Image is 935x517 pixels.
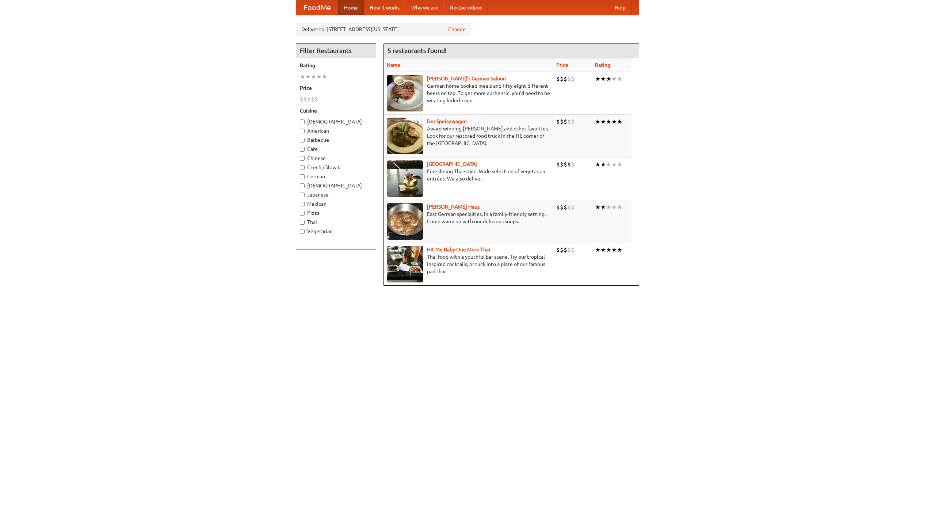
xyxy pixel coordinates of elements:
li: $ [560,246,564,254]
li: $ [314,95,318,103]
h4: Filter Restaurants [296,43,376,58]
b: [GEOGRAPHIC_DATA] [427,161,477,167]
a: FoodMe [296,0,338,15]
a: Help [609,0,631,15]
a: Name [387,62,400,68]
li: $ [564,160,567,168]
label: Pizza [300,209,372,217]
label: Thai [300,218,372,226]
img: satay.jpg [387,160,423,197]
li: $ [556,75,560,83]
a: Price [556,62,568,68]
li: $ [571,246,575,254]
input: Chinese [300,156,305,161]
p: East German specialties, in a family-friendly setting. Come warm up with our delicious soups. [387,210,550,225]
label: Chinese [300,155,372,162]
li: ★ [305,73,311,81]
li: $ [564,246,567,254]
a: Der Speisewagen [427,118,467,124]
li: ★ [606,246,611,254]
input: American [300,129,305,133]
li: $ [567,203,571,211]
p: Thai food with a youthful bar scene. Try our tropical inspired cocktails, or tuck into a plate of... [387,253,550,275]
li: ★ [316,73,322,81]
li: $ [564,75,567,83]
li: $ [571,75,575,83]
label: Barbecue [300,136,372,144]
li: ★ [617,203,622,211]
li: $ [556,118,560,126]
li: ★ [606,160,611,168]
li: $ [560,203,564,211]
a: Who we are [405,0,444,15]
li: $ [556,203,560,211]
label: [DEMOGRAPHIC_DATA] [300,182,372,189]
li: ★ [617,246,622,254]
p: Fine dining Thai-style. Wide selection of vegetarian entrées. We also deliver. [387,168,550,182]
li: $ [300,95,304,103]
ng-pluralize: 5 restaurants found! [388,47,447,54]
img: babythai.jpg [387,246,423,282]
li: $ [564,203,567,211]
li: $ [567,160,571,168]
div: Deliver to: [STREET_ADDRESS][US_STATE] [296,23,471,36]
li: ★ [595,118,600,126]
li: ★ [600,160,606,168]
li: ★ [600,246,606,254]
li: ★ [606,118,611,126]
li: ★ [611,203,617,211]
input: Cafe [300,147,305,152]
li: ★ [600,118,606,126]
li: $ [567,75,571,83]
li: ★ [300,73,305,81]
h5: Rating [300,62,372,69]
li: ★ [595,203,600,211]
a: [PERSON_NAME]'s German Saloon [427,76,506,81]
li: $ [556,160,560,168]
li: $ [560,118,564,126]
input: Pizza [300,211,305,216]
li: ★ [606,75,611,83]
li: ★ [322,73,327,81]
li: $ [304,95,307,103]
input: Barbecue [300,138,305,142]
input: Vegetarian [300,229,305,234]
li: ★ [600,203,606,211]
label: American [300,127,372,134]
li: $ [567,246,571,254]
li: ★ [611,75,617,83]
li: $ [556,246,560,254]
li: $ [560,160,564,168]
input: Mexican [300,202,305,206]
label: German [300,173,372,180]
li: ★ [611,118,617,126]
a: Rating [595,62,610,68]
a: Recipe videos [444,0,488,15]
h5: Cuisine [300,107,372,114]
label: [DEMOGRAPHIC_DATA] [300,118,372,125]
li: ★ [617,160,622,168]
p: German home-cooked meals and fifty-eight different beers on tap. To get more authentic, you'd nee... [387,82,550,104]
li: $ [307,95,311,103]
li: ★ [595,160,600,168]
li: $ [567,118,571,126]
label: Cafe [300,145,372,153]
a: [PERSON_NAME] Haus [427,204,480,210]
li: ★ [611,160,617,168]
h5: Price [300,84,372,92]
b: Hit Me Baby One More Thai [427,247,490,252]
li: ★ [600,75,606,83]
input: Thai [300,220,305,225]
li: ★ [611,246,617,254]
input: Japanese [300,193,305,197]
img: kohlhaus.jpg [387,203,423,240]
input: [DEMOGRAPHIC_DATA] [300,119,305,124]
li: ★ [595,75,600,83]
li: $ [571,203,575,211]
input: German [300,174,305,179]
a: How it works [364,0,405,15]
li: ★ [606,203,611,211]
a: Home [338,0,364,15]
